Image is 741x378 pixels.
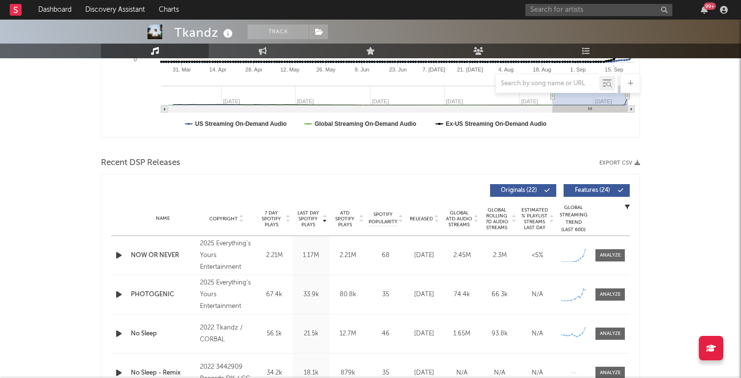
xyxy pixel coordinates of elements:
div: N/A [445,368,478,378]
div: N/A [521,368,554,378]
div: 1.65M [445,329,478,339]
div: Name [131,215,195,222]
span: Last Day Spotify Plays [295,210,321,228]
div: 74.4k [445,290,478,300]
a: NOW OR NEVER [131,251,195,260]
text: Ex-US Streaming On-Demand Audio [446,120,547,127]
span: Recent DSP Releases [101,157,180,169]
div: 18.1k [295,368,327,378]
div: 56.1k [258,329,290,339]
div: [DATE] [408,251,441,260]
div: 46 [369,329,403,339]
text: 1. Sep [570,67,586,72]
div: 2025 Everything's Yours Entertainment [200,277,253,312]
text: 28. Apr [246,67,263,72]
input: Search by song name or URL [496,80,599,88]
div: 2.21M [332,251,364,260]
div: Global Streaming Trend (Last 60D) [559,204,588,234]
span: Copyright [209,216,238,222]
div: 67.4k [258,290,290,300]
div: 2.45M [445,251,478,260]
span: Spotify Popularity [369,211,397,226]
text: US Streaming On-Demand Audio [195,120,287,127]
button: 99+ [701,6,708,14]
text: 14. Apr [209,67,226,72]
div: N/A [483,368,516,378]
text: 31. Mar [173,67,191,72]
div: 21.5k [295,329,327,339]
a: No Sleep - Remix [131,368,195,378]
div: 879k [332,368,364,378]
button: Features(24) [564,184,630,197]
div: 1.17M [295,251,327,260]
div: 80.8k [332,290,364,300]
div: N/A [521,329,554,339]
span: Originals ( 22 ) [496,188,542,193]
span: Global ATD Audio Streams [445,210,472,228]
span: Estimated % Playlist Streams Last Day [521,207,548,231]
div: 2.21M [258,251,290,260]
span: Released [410,216,433,222]
span: Global Rolling 7D Audio Streams [483,207,510,231]
span: ATD Spotify Plays [332,210,358,228]
input: Search for artists [525,4,672,16]
div: 2.3M [483,251,516,260]
div: Tkandz [174,24,235,41]
span: 7 Day Spotify Plays [258,210,284,228]
text: 7. [DATE] [422,67,445,72]
button: Originals(22) [490,184,556,197]
div: [DATE] [408,290,441,300]
div: 99 + [704,2,716,10]
div: 34.2k [258,368,290,378]
text: 4. Aug [498,67,514,72]
div: 12.7M [332,329,364,339]
div: 35 [369,368,403,378]
span: Features ( 24 ) [570,188,615,193]
div: 66.3k [483,290,516,300]
text: 12. May [280,67,300,72]
div: 2025 Everything's Yours Entertainment [200,238,253,273]
button: Export CSV [599,160,640,166]
div: N/A [521,290,554,300]
div: 93.8k [483,329,516,339]
a: PHOTOGENIC [131,290,195,300]
div: [DATE] [408,329,441,339]
button: Track [247,24,309,39]
text: 23. Jun [389,67,407,72]
text: 0 [134,56,137,62]
text: Global Streaming On-Demand Audio [315,120,417,127]
text: 26. May [316,67,336,72]
a: No Sleep [131,329,195,339]
div: 35 [369,290,403,300]
div: 33.9k [295,290,327,300]
div: <5% [521,251,554,260]
div: 2022 Tkandz / CORBAL [200,322,253,346]
text: 9. Jun [355,67,370,72]
div: 68 [369,251,403,260]
text: 21. [DATE] [457,67,483,72]
div: [DATE] [408,368,441,378]
text: 15. Sep [605,67,623,72]
text: 18. Aug [533,67,551,72]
